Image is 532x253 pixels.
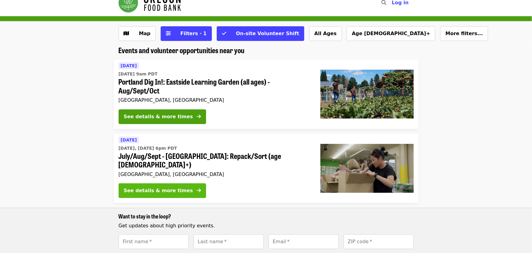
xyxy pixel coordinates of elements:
[124,31,129,36] i: map icon
[194,234,264,249] input: [object Object]
[119,45,245,55] span: Events and volunteer opportunities near you
[121,137,137,142] span: [DATE]
[119,97,311,103] div: [GEOGRAPHIC_DATA], [GEOGRAPHIC_DATA]
[119,234,189,249] input: [object Object]
[197,114,201,119] i: arrow-right icon
[139,31,151,36] span: Map
[119,77,311,95] span: Portland Dig In!: Eastside Learning Garden (all ages) - Aug/Sept/Oct
[236,31,299,36] span: On-site Volunteer Shift
[124,187,193,194] div: See details & more times
[119,71,158,77] time: [DATE] 9am PDT
[269,234,339,249] input: [object Object]
[124,113,193,120] div: See details & more times
[320,144,414,193] img: July/Aug/Sept - Portland: Repack/Sort (age 8+) organized by Oregon Food Bank
[119,171,311,177] div: [GEOGRAPHIC_DATA], [GEOGRAPHIC_DATA]
[347,26,435,41] button: Age [DEMOGRAPHIC_DATA]+
[161,26,212,41] button: Filters (1 selected)
[119,26,156,41] button: Show map view
[222,31,226,36] i: check icon
[440,26,488,41] button: More filters...
[114,60,419,129] a: See details for "Portland Dig In!: Eastside Learning Garden (all ages) - Aug/Sept/Oct"
[119,223,215,229] span: Get updates about high priority events.
[119,183,206,198] button: See details & more times
[344,234,414,249] input: [object Object]
[119,145,177,152] time: [DATE], [DATE] 6pm PDT
[166,31,171,36] i: sliders-h icon
[320,70,414,119] img: Portland Dig In!: Eastside Learning Garden (all ages) - Aug/Sept/Oct organized by Oregon Food Bank
[197,188,201,193] i: arrow-right icon
[309,26,342,41] button: All Ages
[119,109,206,124] button: See details & more times
[119,152,311,169] span: July/Aug/Sept - [GEOGRAPHIC_DATA]: Repack/Sort (age [DEMOGRAPHIC_DATA]+)
[121,63,137,68] span: [DATE]
[119,212,171,220] span: Want to stay in the loop?
[114,134,419,203] a: See details for "July/Aug/Sept - Portland: Repack/Sort (age 8+)"
[180,31,207,36] span: Filters · 1
[445,31,483,36] span: More filters...
[217,26,304,41] button: On-site Volunteer Shift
